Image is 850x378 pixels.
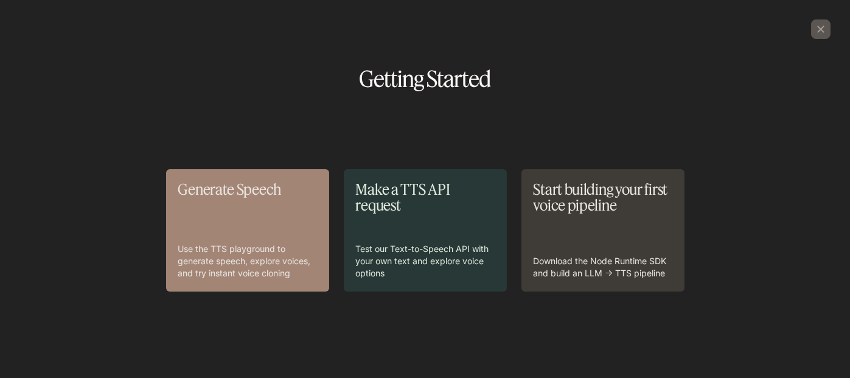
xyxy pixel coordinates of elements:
[356,243,495,279] p: Test our Text-to-Speech API with your own text and explore voice options
[19,68,831,90] h1: Getting Started
[356,181,495,214] p: Make a TTS API request
[166,169,329,292] a: Generate SpeechUse the TTS playground to generate speech, explore voices, and try instant voice c...
[178,243,317,279] p: Use the TTS playground to generate speech, explore voices, and try instant voice cloning
[344,169,507,292] a: Make a TTS API requestTest our Text-to-Speech API with your own text and explore voice options
[521,169,685,292] a: Start building your first voice pipelineDownload the Node Runtime SDK and build an LLM → TTS pipe...
[534,181,672,214] p: Start building your first voice pipeline
[534,255,672,279] p: Download the Node Runtime SDK and build an LLM → TTS pipeline
[178,181,317,197] p: Generate Speech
